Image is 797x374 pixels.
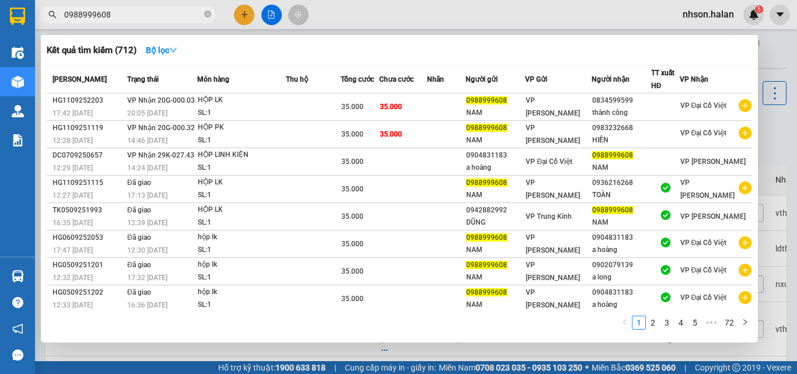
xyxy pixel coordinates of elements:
[53,122,124,134] div: HG1109251119
[198,204,285,216] div: HỘP LK
[621,319,628,326] span: left
[738,316,752,330] li: Next Page
[466,107,525,119] div: NAM
[592,206,633,214] span: 0988999608
[198,162,285,174] div: SL: 1
[53,109,93,117] span: 17:42 [DATE]
[632,316,645,329] a: 1
[721,316,737,329] a: 72
[466,75,498,83] span: Người gửi
[680,75,708,83] span: VP Nhận
[526,212,572,221] span: VP Trung Kính
[127,151,194,159] span: VP Nhận 29K-027.43
[127,124,195,132] span: VP Nhận 20G-000.32
[688,316,702,330] li: 5
[53,137,93,145] span: 12:28 [DATE]
[198,107,285,120] div: SL: 1
[198,271,285,284] div: SL: 1
[198,231,285,244] div: hộp lk
[466,124,507,132] span: 0988999608
[127,233,151,242] span: Đã giao
[592,95,651,107] div: 0834599599
[64,8,202,21] input: Tìm tên, số ĐT hoặc mã đơn
[646,316,659,329] a: 2
[198,134,285,147] div: SL: 1
[466,189,525,201] div: NAM
[526,179,580,200] span: VP [PERSON_NAME]
[127,206,151,214] span: Đã giao
[12,134,24,146] img: solution-icon
[341,158,363,166] span: 35.000
[53,219,93,227] span: 16:35 [DATE]
[466,233,507,242] span: 0988999608
[53,232,124,244] div: HG0609252053
[198,286,285,299] div: hộp lk
[137,41,187,60] button: Bộ lọcdown
[380,103,402,111] span: 35.000
[592,177,651,189] div: 0936216268
[721,316,738,330] li: 72
[592,189,651,201] div: TOÀN
[526,124,580,145] span: VP [PERSON_NAME]
[466,204,525,216] div: 0942882992
[592,244,651,256] div: a hoàng
[12,349,23,361] span: message
[286,75,308,83] span: Thu hộ
[341,103,363,111] span: 35.000
[12,270,24,282] img: warehouse-icon
[466,261,507,269] span: 0988999608
[12,47,24,59] img: warehouse-icon
[526,288,580,309] span: VP [PERSON_NAME]
[680,102,727,110] span: VP Đại Cồ Việt
[53,177,124,189] div: HG1109251115
[53,246,93,254] span: 17:47 [DATE]
[127,75,159,83] span: Trạng thái
[680,266,727,274] span: VP Đại Cồ Việt
[12,76,24,88] img: warehouse-icon
[341,212,363,221] span: 35.000
[660,316,674,330] li: 3
[341,185,363,193] span: 35.000
[592,162,651,174] div: NAM
[632,316,646,330] li: 1
[427,75,444,83] span: Nhãn
[646,316,660,330] li: 2
[702,316,721,330] span: •••
[526,261,580,282] span: VP [PERSON_NAME]
[127,288,151,296] span: Đã giao
[674,316,688,330] li: 4
[53,164,93,172] span: 12:29 [DATE]
[198,216,285,229] div: SL: 1
[526,158,572,166] span: VP Đại Cồ Việt
[526,96,580,117] span: VP [PERSON_NAME]
[53,274,93,282] span: 12:32 [DATE]
[592,151,633,159] span: 0988999608
[204,9,211,20] span: close-circle
[198,176,285,189] div: HỘP LK
[10,8,25,25] img: logo-vxr
[198,258,285,271] div: hộp lk
[127,109,167,117] span: 20:05 [DATE]
[466,179,507,187] span: 0988999608
[466,134,525,146] div: NAM
[526,233,580,254] span: VP [PERSON_NAME]
[660,316,673,329] a: 3
[146,46,177,55] strong: Bộ lọc
[742,319,749,326] span: right
[466,288,507,296] span: 0988999608
[127,261,151,269] span: Đã giao
[379,75,414,83] span: Chưa cước
[198,149,285,162] div: HỘP LINH KIỆN
[592,122,651,134] div: 0983232668
[680,212,746,221] span: VP [PERSON_NAME]
[127,179,151,187] span: Đã giao
[525,75,547,83] span: VP Gửi
[12,105,24,117] img: warehouse-icon
[680,179,735,200] span: VP [PERSON_NAME]
[739,181,751,194] span: plus-circle
[738,316,752,330] button: right
[127,96,195,104] span: VP Nhận 20G-000.03
[651,69,674,90] span: TT xuất HĐ
[53,301,93,309] span: 12:33 [DATE]
[618,316,632,330] button: left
